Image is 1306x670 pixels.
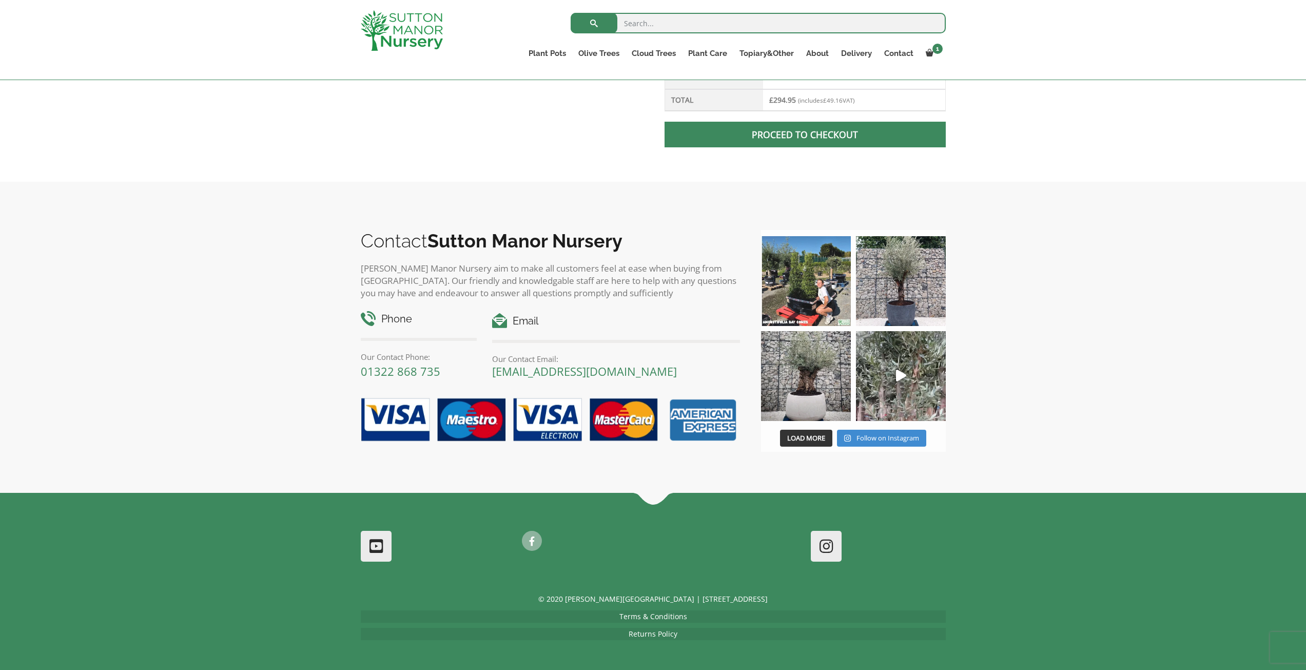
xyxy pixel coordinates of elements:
[626,46,682,61] a: Cloud Trees
[856,433,919,443] span: Follow on Instagram
[780,430,832,447] button: Load More
[522,46,572,61] a: Plant Pots
[571,13,946,33] input: Search...
[619,611,687,621] a: Terms & Conditions
[361,230,740,252] h2: Contact
[896,370,906,381] svg: Play
[361,363,440,379] a: 01322 868 735
[427,230,622,252] b: Sutton Manor Nursery
[761,236,851,326] img: Our elegant & picturesque Angustifolia Cones are an exquisite addition to your Bay Tree collectio...
[837,430,926,447] a: Instagram Follow on Instagram
[492,363,677,379] a: [EMAIL_ADDRESS][DOMAIN_NAME]
[920,46,946,61] a: 1
[835,46,878,61] a: Delivery
[361,593,946,605] p: © 2020 [PERSON_NAME][GEOGRAPHIC_DATA] | [STREET_ADDRESS]
[572,46,626,61] a: Olive Trees
[733,46,800,61] a: Topiary&Other
[665,89,763,111] th: Total
[787,433,825,443] span: Load More
[682,46,733,61] a: Plant Care
[856,331,946,421] img: New arrivals Monday morning of beautiful olive trees 🤩🤩 The weather is beautiful this summer, gre...
[353,392,740,449] img: payment-options.png
[878,46,920,61] a: Contact
[492,313,740,329] h4: Email
[665,122,945,147] a: Proceed to checkout
[492,353,740,365] p: Our Contact Email:
[361,351,477,363] p: Our Contact Phone:
[761,331,851,421] img: Check out this beauty we potted at our nursery today ❤️‍🔥 A huge, ancient gnarled Olive tree plan...
[769,95,796,105] bdi: 294.95
[856,236,946,326] img: A beautiful multi-stem Spanish Olive tree potted in our luxurious fibre clay pots 😍😍
[798,97,854,104] small: (includes VAT)
[844,434,851,442] svg: Instagram
[769,95,773,105] span: £
[823,97,827,104] span: £
[361,311,477,327] h4: Phone
[629,629,677,639] a: Returns Policy
[823,97,843,104] span: 49.16
[361,262,740,299] p: [PERSON_NAME] Manor Nursery aim to make all customers feel at ease when buying from [GEOGRAPHIC_D...
[932,44,943,54] span: 1
[800,46,835,61] a: About
[856,331,946,421] a: Play
[361,10,443,51] img: logo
